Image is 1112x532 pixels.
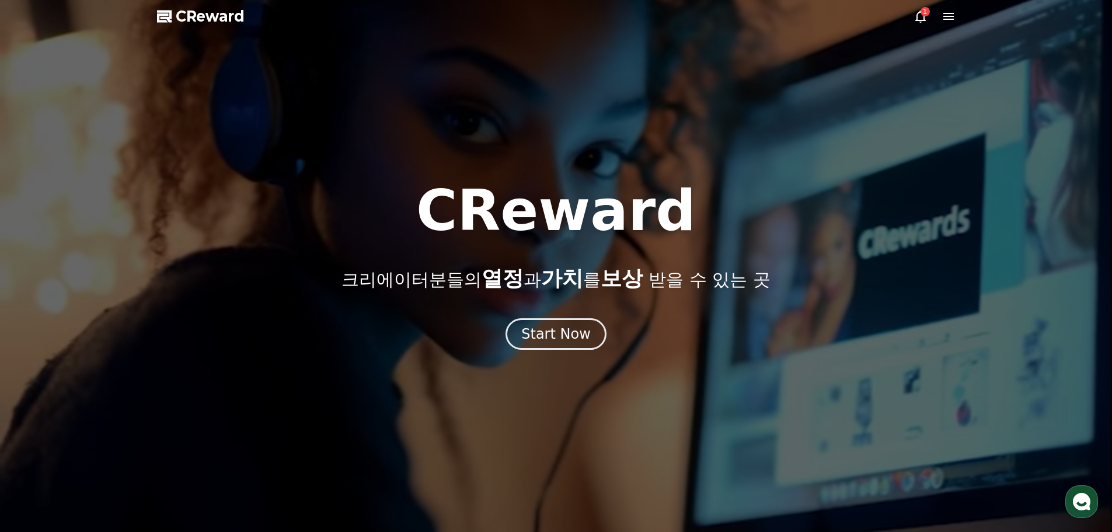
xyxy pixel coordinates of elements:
p: 크리에이터분들의 과 를 받을 수 있는 곳 [341,267,770,290]
a: 설정 [151,370,224,399]
span: 가치 [541,266,583,290]
span: 보상 [601,266,643,290]
h1: CReward [416,183,696,239]
a: 홈 [4,370,77,399]
div: Start Now [521,325,591,343]
a: CReward [157,7,245,26]
span: 설정 [180,388,194,397]
span: 대화 [107,388,121,398]
span: CReward [176,7,245,26]
span: 열정 [482,266,524,290]
a: 대화 [77,370,151,399]
span: 홈 [37,388,44,397]
div: 1 [921,7,930,16]
button: Start Now [506,318,606,350]
a: 1 [914,9,928,23]
a: Start Now [506,330,606,341]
